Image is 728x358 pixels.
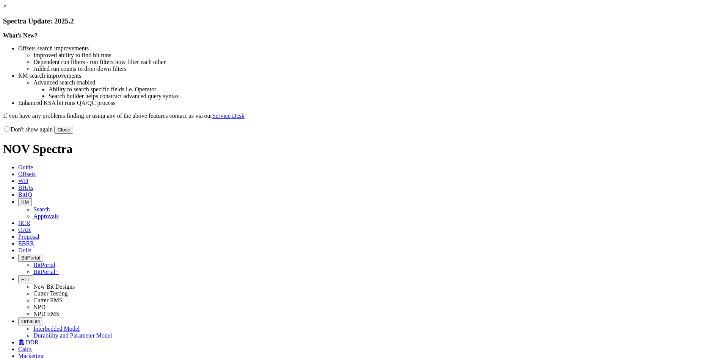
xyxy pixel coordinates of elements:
a: Cutter EMS [33,297,63,303]
a: × [3,3,6,9]
span: DDR [26,339,39,345]
span: Calcs [18,346,32,352]
a: NPD EMS [33,311,60,317]
a: Durability and Parameter Model [33,332,112,339]
h3: Spectra Update: 2025.2 [3,17,725,25]
span: BitIQ [18,191,32,198]
a: BitPortal+ [33,269,59,275]
span: Guide [18,164,33,170]
span: Dulls [18,247,31,253]
li: Added run counts to drop-down filters [33,66,725,72]
span: EBRR [18,240,34,247]
span: Proposal [18,233,39,240]
label: Don't show again [3,126,53,133]
span: FTT [21,277,30,282]
h1: NOV Spectra [3,142,725,156]
a: New Bit Designs [33,283,75,290]
li: Search builder helps construct advanced query syntax [49,93,725,100]
li: Ability to search specific fields i.e. Operator [49,86,725,93]
span: Offsets [18,171,36,177]
span: KM [21,199,29,205]
a: Search [33,206,50,213]
a: Cutter Testing [33,290,68,297]
span: WD [18,178,28,184]
strong: What's New? [3,32,38,39]
li: Advanced search enabled [33,79,725,86]
a: Service Desk [212,113,245,119]
li: Dependent run filters - run filters now filter each other [33,59,725,66]
li: KM search improvements [18,72,725,79]
span: BCR [18,220,30,226]
a: Approvals [33,213,59,219]
p: If you have any problems finding or using any of the above features contact us via our [3,113,725,119]
a: BitPortal [33,262,55,268]
button: Close [54,126,73,134]
li: Improved ability to find bit runs [33,52,725,59]
li: Offsets search improvements [18,45,725,52]
a: NPD [33,304,45,310]
span: OrbitLite [21,319,40,324]
span: BitPortal [21,255,40,261]
span: BHAs [18,184,33,191]
input: Don't show again [5,127,9,131]
a: Interbedded Model [33,325,80,332]
li: Enhanced KSA bit runs QA/QC process [18,100,725,106]
span: OAR [18,227,31,233]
